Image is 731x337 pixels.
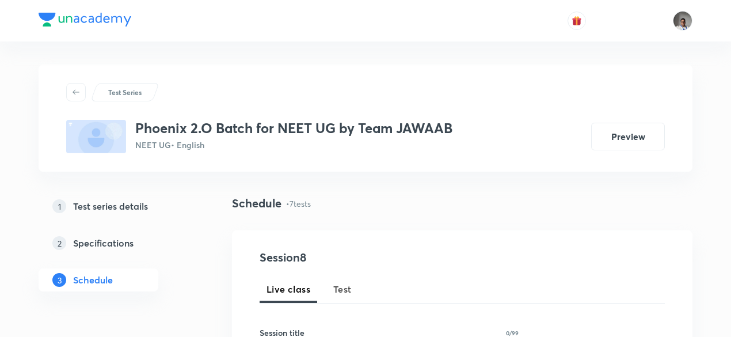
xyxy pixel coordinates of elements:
a: Company Logo [39,13,131,29]
p: NEET UG • English [135,139,452,151]
h5: Specifications [73,236,134,250]
h3: Phoenix 2.O Batch for NEET UG by Team JAWAAB [135,120,452,137]
p: 2 [52,236,66,250]
h5: Test series details [73,199,148,213]
img: avatar [572,16,582,26]
span: Test [333,282,352,296]
img: Company Logo [39,13,131,26]
a: 1Test series details [39,195,195,218]
p: Test Series [108,87,142,97]
img: fallback-thumbnail.png [66,120,126,153]
h5: Schedule [73,273,113,287]
a: 2Specifications [39,232,195,255]
span: Live class [266,282,310,296]
button: avatar [568,12,586,30]
h4: Schedule [232,195,281,212]
img: Vikram Mathur [673,11,692,31]
p: 3 [52,273,66,287]
button: Preview [591,123,665,150]
p: 0/99 [506,330,519,336]
p: • 7 tests [286,198,311,210]
p: 1 [52,199,66,213]
h4: Session 8 [260,249,470,266]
